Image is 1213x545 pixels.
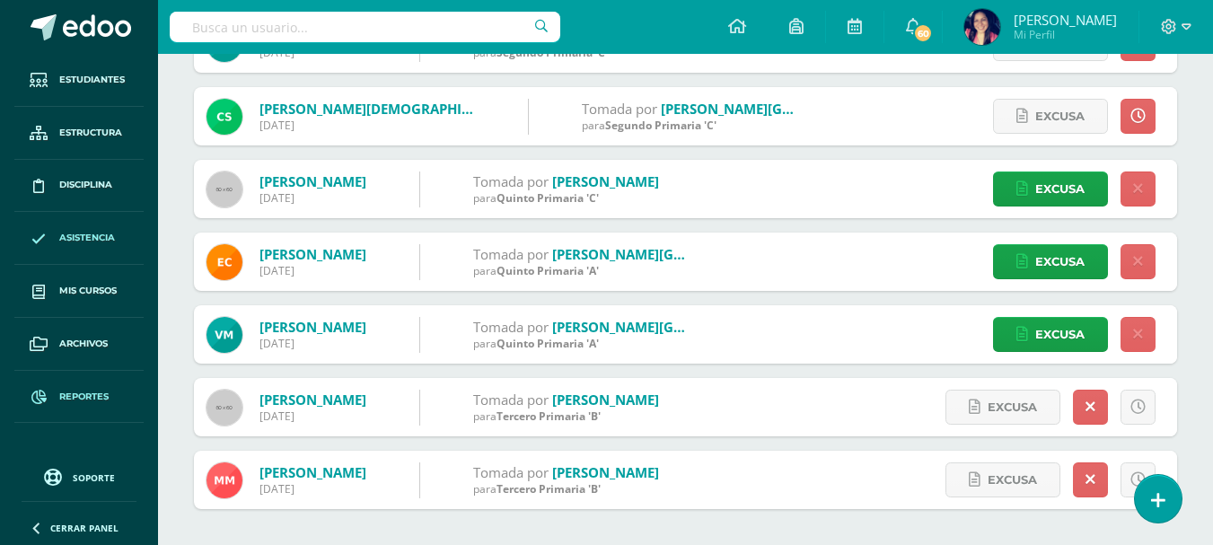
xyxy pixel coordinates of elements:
a: [PERSON_NAME] [259,318,366,336]
span: Tomada por [473,172,549,190]
span: Mi Perfil [1014,27,1117,42]
span: Disciplina [59,178,112,192]
a: [PERSON_NAME][GEOGRAPHIC_DATA] [552,318,796,336]
span: Archivos [59,337,108,351]
div: para [473,481,659,497]
a: Excusa [993,99,1108,134]
div: para [473,409,659,424]
span: Excusa [1035,245,1085,278]
div: [DATE] [259,481,366,497]
span: Quinto Primaria 'C' [497,190,599,206]
a: Estructura [14,107,144,160]
span: Tomada por [473,463,549,481]
span: Excusa [1035,100,1085,133]
a: [PERSON_NAME][DEMOGRAPHIC_DATA] [259,100,516,118]
a: Reportes [14,371,144,424]
a: Excusa [945,390,1060,425]
a: [PERSON_NAME][GEOGRAPHIC_DATA] [661,100,905,118]
div: para [473,263,689,278]
div: para [582,118,797,133]
img: 42ba2184364584c39e513cca1bb83309.png [207,317,242,353]
span: Estructura [59,126,122,140]
img: 3dd15cadf8e77a116cd4a8b62b8cd5a7.png [207,244,242,280]
div: [DATE] [259,263,366,278]
span: Reportes [59,390,109,404]
span: Segundo Primaria 'C' [605,118,716,133]
a: Excusa [993,171,1108,207]
span: Quinto Primaria 'A' [497,263,599,278]
a: Archivos [14,318,144,371]
div: [DATE] [259,190,366,206]
a: [PERSON_NAME] [552,391,659,409]
a: [PERSON_NAME] [259,245,366,263]
div: [DATE] [259,118,475,133]
a: Estudiantes [14,54,144,107]
img: cbfa79e7225037f661bede80f156dc6a.png [207,99,242,135]
span: [PERSON_NAME] [1014,11,1117,29]
span: Estudiantes [59,73,125,87]
span: Tomada por [582,100,657,118]
span: Excusa [988,391,1037,424]
a: [PERSON_NAME] [259,391,366,409]
span: Excusa [988,463,1037,497]
img: 5f75b6ac4005d5d0aabe57a591d8beeb.png [207,462,242,498]
span: Tomada por [473,318,549,336]
span: 60 [913,23,933,43]
img: 60x60 [207,390,242,426]
span: Asistencia [59,231,115,245]
span: Tercero Primaria 'B' [497,481,601,497]
span: Soporte [73,471,115,484]
span: Quinto Primaria 'A' [497,336,599,351]
div: para [473,190,659,206]
div: para [473,336,689,351]
a: [PERSON_NAME] [259,172,366,190]
img: 1ddc30fbb94eda4e92d8232ccb25b2c3.png [964,9,1000,45]
a: Mis cursos [14,265,144,318]
span: Cerrar panel [50,522,119,534]
a: Excusa [945,462,1060,497]
a: Excusa [993,244,1108,279]
a: Disciplina [14,160,144,213]
span: Mis cursos [59,284,117,298]
a: [PERSON_NAME][GEOGRAPHIC_DATA] [552,245,796,263]
a: Asistencia [14,212,144,265]
span: Excusa [1035,172,1085,206]
span: Tercero Primaria 'B' [497,409,601,424]
span: Excusa [1035,318,1085,351]
a: [PERSON_NAME] [552,172,659,190]
a: [PERSON_NAME] [259,463,366,481]
a: [PERSON_NAME] [552,463,659,481]
a: Excusa [993,317,1108,352]
span: Tomada por [473,391,549,409]
div: [DATE] [259,336,366,351]
img: 60x60 [207,171,242,207]
a: Soporte [22,464,136,488]
div: [DATE] [259,409,366,424]
span: Tomada por [473,245,549,263]
input: Busca un usuario... [170,12,560,42]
